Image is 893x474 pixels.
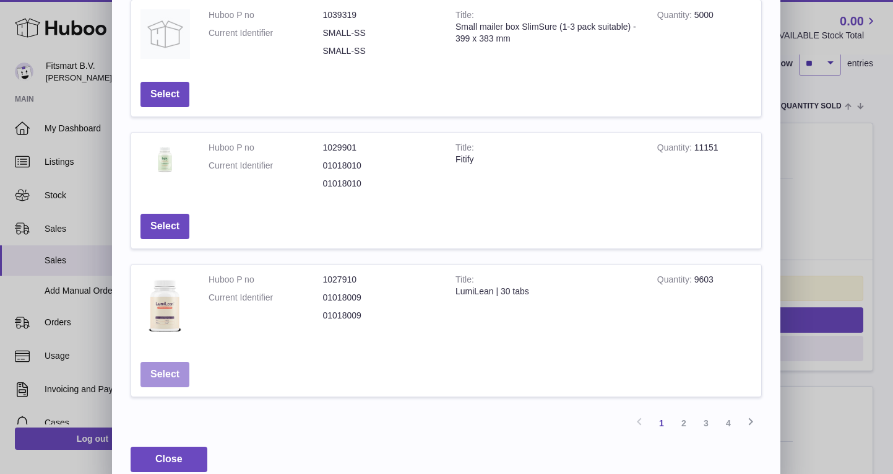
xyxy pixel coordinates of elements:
img: LumiLean | 30 tabs [140,274,190,340]
button: Close [131,447,207,472]
strong: Title [455,10,474,23]
dd: 01018010 [323,160,438,172]
dd: 01018009 [323,310,438,322]
dd: SMALL-SS [323,27,438,39]
span: Close [155,454,183,464]
div: LumiLean | 30 tabs [455,286,639,297]
div: Small mailer box SlimSure (1-3 pack suitable) - 399 x 383 mm [455,21,639,45]
dd: 01018010 [323,178,438,190]
img: Fitify [140,142,190,177]
a: 2 [673,412,695,434]
strong: Title [455,274,474,287]
dd: 1039319 [323,9,438,21]
dd: SMALL-SS [323,45,438,57]
dd: 1027910 [323,274,438,286]
dd: 01018009 [323,292,438,304]
strong: Quantity [657,274,694,287]
button: Select [140,362,189,387]
button: Select [140,82,189,107]
div: Fitify [455,154,639,165]
strong: Quantity [657,143,694,156]
img: Small mailer box SlimSure (1-3 pack suitable) - 399 x 383 mm [140,9,190,59]
dt: Huboo P no [209,142,323,154]
dt: Current Identifier [209,160,323,172]
dt: Huboo P no [209,9,323,21]
a: 1 [650,412,673,434]
strong: Quantity [657,10,694,23]
button: Select [140,214,189,239]
strong: Title [455,143,474,156]
a: 4 [717,412,740,434]
dt: Huboo P no [209,274,323,286]
td: 9603 [648,265,761,353]
dd: 1029901 [323,142,438,154]
td: 11151 [648,133,761,205]
dt: Current Identifier [209,27,323,39]
dt: Current Identifier [209,292,323,304]
a: 3 [695,412,717,434]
